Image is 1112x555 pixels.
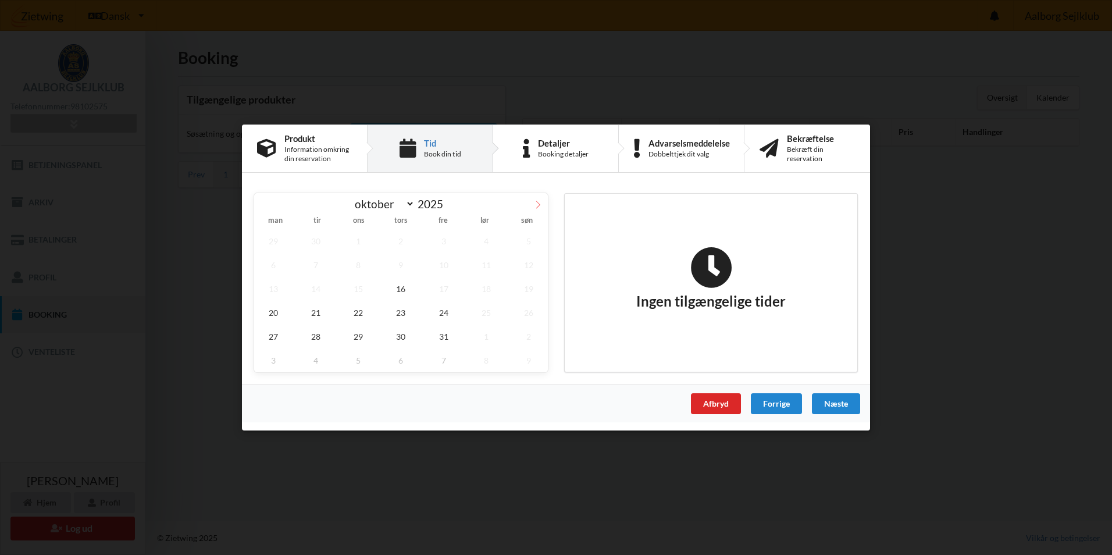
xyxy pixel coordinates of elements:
[467,253,505,277] span: oktober 11, 2025
[467,229,505,253] span: oktober 4, 2025
[425,253,463,277] span: oktober 10, 2025
[425,301,463,325] span: oktober 24, 2025
[506,218,548,225] span: søn
[648,150,730,159] div: Dobbelttjek dit valg
[509,348,548,372] span: november 9, 2025
[382,301,420,325] span: oktober 23, 2025
[296,218,338,225] span: tir
[464,218,506,225] span: lør
[382,277,420,301] span: oktober 16, 2025
[284,145,352,163] div: Information omkring din reservation
[380,218,422,225] span: tors
[297,348,335,372] span: november 4, 2025
[254,253,293,277] span: oktober 6, 2025
[254,348,293,372] span: november 3, 2025
[751,393,802,414] div: Forrige
[509,325,548,348] span: november 2, 2025
[254,301,293,325] span: oktober 20, 2025
[254,218,296,225] span: man
[339,301,377,325] span: oktober 22, 2025
[467,348,505,372] span: november 8, 2025
[424,138,461,148] div: Tid
[422,218,464,225] span: fre
[339,253,377,277] span: oktober 8, 2025
[648,138,730,148] div: Advarselsmeddelelse
[691,393,741,414] div: Afbryd
[254,277,293,301] span: oktober 13, 2025
[339,325,377,348] span: oktober 29, 2025
[787,145,855,163] div: Bekræft din reservation
[382,229,420,253] span: oktober 2, 2025
[415,197,453,211] input: Year
[538,150,589,159] div: Booking detaljer
[339,229,377,253] span: oktober 1, 2025
[284,134,352,143] div: Produkt
[338,218,380,225] span: ons
[467,301,505,325] span: oktober 25, 2025
[297,277,335,301] span: oktober 14, 2025
[509,229,548,253] span: oktober 5, 2025
[425,229,463,253] span: oktober 3, 2025
[538,138,589,148] div: Detaljer
[254,229,293,253] span: september 29, 2025
[297,325,335,348] span: oktober 28, 2025
[297,301,335,325] span: oktober 21, 2025
[424,150,461,159] div: Book din tid
[509,253,548,277] span: oktober 12, 2025
[812,393,860,414] div: Næste
[297,253,335,277] span: oktober 7, 2025
[467,325,505,348] span: november 1, 2025
[425,348,463,372] span: november 7, 2025
[382,325,420,348] span: oktober 30, 2025
[297,229,335,253] span: september 30, 2025
[339,277,377,301] span: oktober 15, 2025
[636,247,786,311] h2: Ingen tilgængelige tider
[425,325,463,348] span: oktober 31, 2025
[509,277,548,301] span: oktober 19, 2025
[382,253,420,277] span: oktober 9, 2025
[425,277,463,301] span: oktober 17, 2025
[349,197,415,211] select: Month
[339,348,377,372] span: november 5, 2025
[382,348,420,372] span: november 6, 2025
[254,325,293,348] span: oktober 27, 2025
[509,301,548,325] span: oktober 26, 2025
[787,134,855,143] div: Bekræftelse
[467,277,505,301] span: oktober 18, 2025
